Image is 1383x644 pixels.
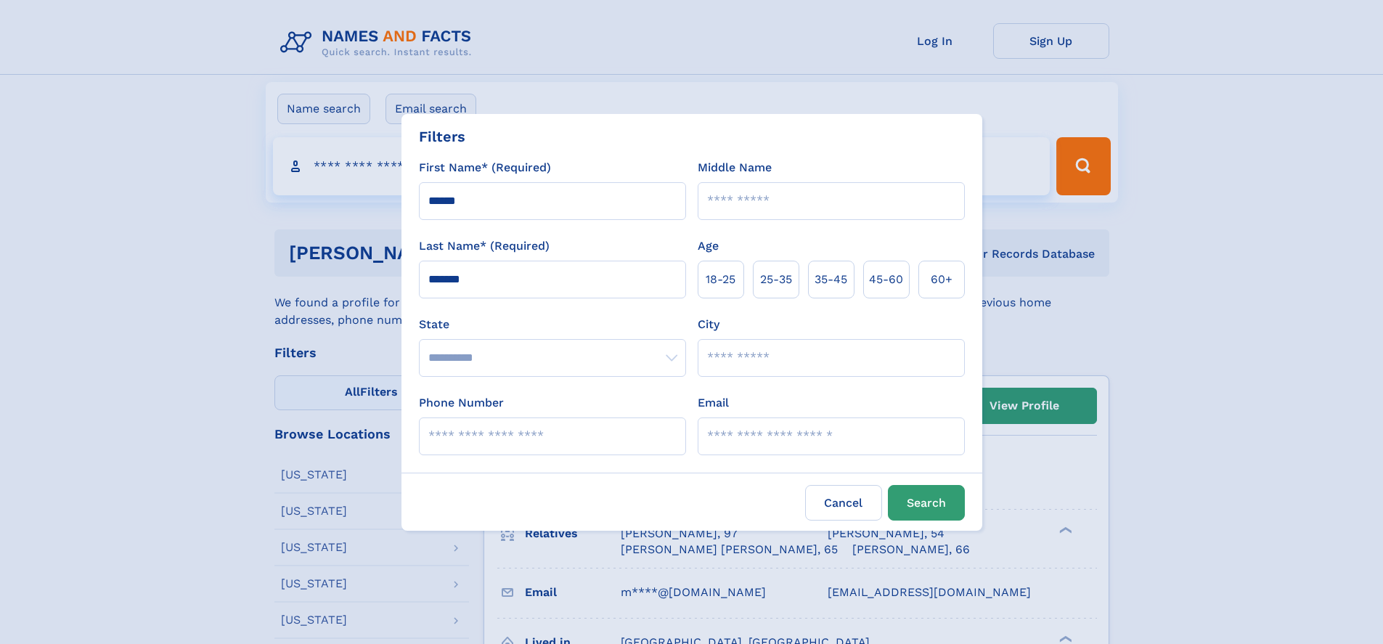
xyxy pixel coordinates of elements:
span: 18‑25 [706,271,735,288]
span: 60+ [931,271,952,288]
label: Phone Number [419,394,504,412]
label: First Name* (Required) [419,159,551,176]
label: Age [698,237,719,255]
span: 35‑45 [815,271,847,288]
div: Filters [419,126,465,147]
label: State [419,316,686,333]
label: Email [698,394,729,412]
label: Last Name* (Required) [419,237,550,255]
span: 25‑35 [760,271,792,288]
button: Search [888,485,965,521]
label: City [698,316,719,333]
label: Cancel [805,485,882,521]
span: 45‑60 [869,271,903,288]
label: Middle Name [698,159,772,176]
